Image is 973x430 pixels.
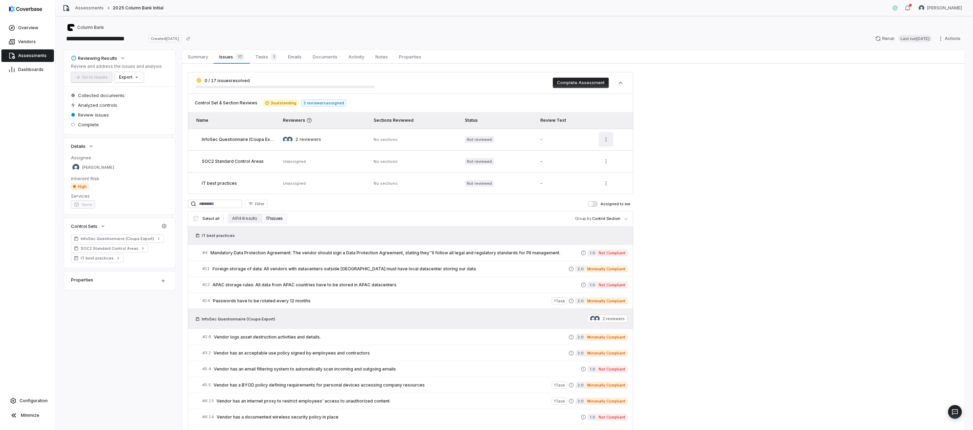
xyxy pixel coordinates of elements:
span: Emails [285,52,304,61]
span: Complete [78,121,99,128]
span: Details [71,143,86,149]
span: Analyzed controls [78,102,117,108]
span: 2.0 [575,382,585,389]
span: Reviewers [283,118,365,123]
span: Overview [18,25,38,31]
img: logo-D7KZi-bG.svg [9,6,42,13]
a: Dashboards [1,63,54,76]
button: RerunLast run[DATE] [871,33,936,44]
span: 1.0 [588,366,597,373]
span: Select all [202,216,219,221]
button: Assigned to me [588,201,598,207]
a: Assessments [75,5,104,11]
span: Control Set & Section Reviews [195,100,257,106]
span: 2.0 [575,297,585,304]
span: Minimally Compliant [585,382,628,389]
a: Overview [1,22,54,34]
span: 2.0 [575,334,585,341]
span: 0 / 17 issues resolved [205,78,250,83]
dt: Assignee [71,154,168,161]
span: Not reviewed [465,158,494,165]
button: Daniel Aranibar avatar[PERSON_NAME] [915,3,966,13]
span: # 6.13 [202,398,214,404]
span: Tasks [253,52,280,62]
span: Not Compliant [597,281,628,288]
button: Copy link [182,32,194,45]
input: Select all [193,216,198,221]
span: 1.0 [588,281,597,288]
span: Vendor has an email filtering system to automatically scan incoming and outgoing emails [214,366,581,372]
span: No sections [374,181,398,186]
a: #12APAC storage rules: All data from APAC countries have to be stored in APAC datacenters1.0Not C... [202,277,628,293]
span: Unassigned [283,159,306,164]
span: SOC2 Standard Control Areas [81,246,138,251]
a: #4Mandatory Data Protection Agreement: The vendor should sign a Data Protection Agreement, statin... [202,245,628,261]
span: 1 Task [552,398,567,405]
span: Summary [185,52,211,61]
span: [PERSON_NAME] [82,165,114,170]
a: #5.5Vendor has a BYOD policy defining requirements for personal devices accessing company resourc... [202,377,628,393]
span: Vendor logs asset destruction activities and details. [214,334,568,340]
span: High [71,183,89,190]
span: No sections [374,159,398,164]
span: Minimally Compliant [585,350,628,357]
span: Notes [373,52,391,61]
button: Reviewing Results [69,52,128,64]
span: Vendor has a documented wireless security policy in place [217,414,581,420]
span: Issues [216,52,247,62]
span: Documents [310,52,340,61]
button: Control Sets [69,220,108,232]
a: SOC2 Standard Control Areas [71,244,148,253]
span: Unassigned [283,181,306,186]
a: #11Foreign storage of data: All vendors with datacenters outside [GEOGRAPHIC_DATA] must have loca... [202,261,628,277]
p: Review and address the issues and analysis [71,64,162,69]
span: Column Bank [77,25,104,30]
img: Daniel Aranibar avatar [919,5,924,11]
span: Filter [255,201,264,207]
span: Mandatory Data Protection Agreement: The vendor should sign a Data Protection Agreement, stating ... [210,250,581,256]
span: 1 [271,53,277,60]
span: Control Sets [71,223,97,229]
a: Vendors [1,35,54,48]
span: No sections [374,137,398,142]
button: Export [115,72,144,82]
span: Review issues [78,112,109,118]
a: Assessments [1,49,54,62]
span: Not reviewed [465,180,494,187]
span: Collected documents [78,92,125,98]
span: Foreign storage of data: All vendors with datacenters outside [GEOGRAPHIC_DATA] must have local d... [213,266,568,272]
a: IT best practices [71,254,123,262]
a: #6.13Vendor has an internet proxy to restrict employees' access to unauthorized content.1Task2.0M... [202,393,628,409]
span: InfoSec Questionnaire (Coupa Export) [202,137,280,142]
a: Configuration [3,395,53,407]
button: https://column.com/Column Bank [65,21,106,34]
button: Actions [936,33,965,44]
a: InfoSec Questionnaire (Coupa Export) [71,234,164,243]
span: Assessments [18,53,47,58]
span: InfoSec Questionnaire (Coupa Export) [202,316,275,322]
span: Vendors [18,39,36,45]
a: #3.2Vendor has an acceptable use policy signed by employees and contractors2.0Minimally Compliant [202,345,628,361]
span: IT best practices [202,181,237,186]
span: 2025 Column Bank Initial [113,5,164,11]
span: Activity [346,52,367,61]
img: Daniel Aranibar avatar [283,137,288,142]
span: SOC2 Standard Control Areas [202,159,264,164]
span: Created [DATE] [149,35,181,42]
a: #5.4Vendor has an email filtering system to automatically scan incoming and outgoing emails1.0Not... [202,361,628,377]
span: Name [196,118,208,123]
span: # 4 [202,250,208,255]
span: 3 outstanding [263,99,298,106]
span: Passwords have to be rotated every 12 months [213,298,552,304]
span: Vendor has an internet proxy to restrict employees' access to unauthorized content. [216,398,552,404]
button: 17 issues [262,214,287,223]
span: Dashboards [18,67,43,72]
span: 1.0 [588,414,597,421]
span: # 2.6 [202,334,211,340]
span: Minimally Compliant [585,398,628,405]
span: # 14 [202,298,210,303]
button: Details [69,140,96,152]
span: # 5.4 [202,366,211,372]
img: Daniel Aranibar avatar [590,316,596,321]
label: Assigned to me [588,201,630,207]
